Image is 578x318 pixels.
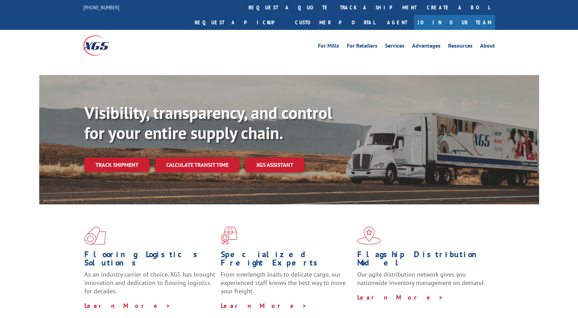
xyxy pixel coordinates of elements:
[448,43,472,51] a: Resources
[221,302,307,310] a: Learn More >
[84,102,332,144] b: Visibility, transparency, and control for your entire supply chain.
[480,43,495,51] a: About
[290,15,380,30] a: Customer Portal
[318,43,339,51] a: For Mills
[245,157,304,172] a: XGS ASSISTANT
[84,227,106,245] img: xgs-icon-total-supply-chain-intelligence-red
[221,250,352,270] h1: Specialized Freight Experts
[357,293,444,301] a: Learn More >
[414,15,495,30] a: Join Our Team
[385,43,404,51] a: Services
[190,15,290,30] a: Request a pickup
[84,250,216,270] h1: Flooring Logistics Solutions
[357,250,488,270] h1: Flagship Distribution Model
[84,302,171,310] a: Learn More >
[155,157,240,172] a: Calculate transit time
[380,15,414,30] a: Agent
[357,227,381,245] img: xgs-icon-flagship-distribution-model-red
[412,43,441,51] a: Advantages
[83,4,119,11] a: [PHONE_NUMBER]
[84,270,215,295] span: As an industry carrier of choice, XGS has brought innovation and dedication to flooring logistics...
[221,227,237,245] img: xgs-icon-focused-on-flooring-red
[357,270,485,287] span: Our agile distribution network gives you nationwide inventory management on demand.
[84,157,150,172] a: Track shipment
[221,270,352,301] p: From overlength loads to delicate cargo, our experienced staff knows the best way to move your fr...
[347,43,377,51] a: For Retailers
